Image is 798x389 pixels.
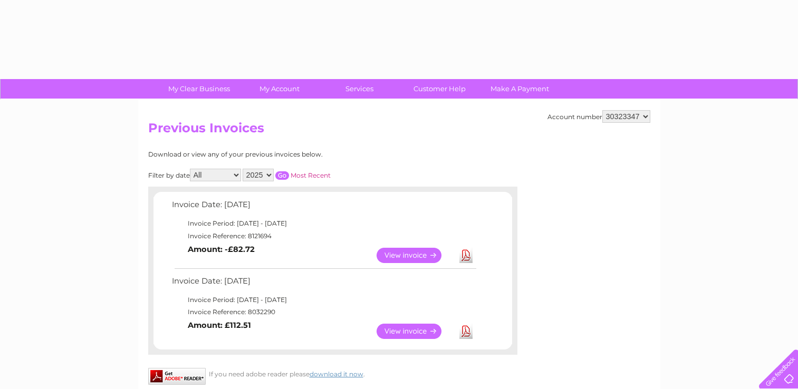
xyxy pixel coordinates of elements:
[316,79,403,99] a: Services
[459,324,473,339] a: Download
[188,245,255,254] b: Amount: -£82.72
[459,248,473,263] a: Download
[377,324,454,339] a: View
[236,79,323,99] a: My Account
[169,198,478,217] td: Invoice Date: [DATE]
[188,320,251,330] b: Amount: £112.51
[148,368,517,378] div: If you need adobe reader please .
[476,79,563,99] a: Make A Payment
[148,151,425,158] div: Download or view any of your previous invoices below.
[169,274,478,294] td: Invoice Date: [DATE]
[547,110,650,123] div: Account number
[377,248,454,263] a: View
[169,230,478,242] td: Invoice Reference: 8121694
[291,171,331,179] a: Most Recent
[169,294,478,306] td: Invoice Period: [DATE] - [DATE]
[169,217,478,230] td: Invoice Period: [DATE] - [DATE]
[396,79,483,99] a: Customer Help
[169,306,478,318] td: Invoice Reference: 8032290
[148,121,650,141] h2: Previous Invoices
[156,79,243,99] a: My Clear Business
[310,370,363,378] a: download it now
[148,169,425,181] div: Filter by date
